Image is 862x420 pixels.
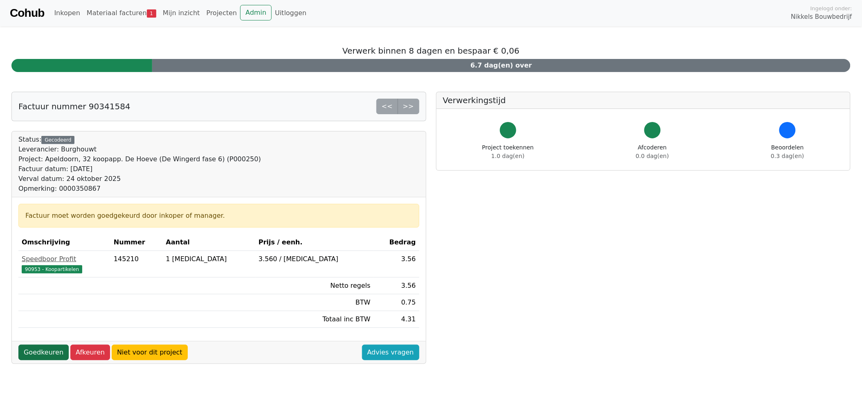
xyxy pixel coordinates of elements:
[240,5,272,20] a: Admin
[374,311,419,328] td: 4.31
[362,345,419,360] a: Advies vragen
[41,136,74,144] div: Gecodeerd
[152,59,851,72] div: 6.7 dag(en) over
[636,153,669,159] span: 0.0 dag(en)
[374,251,419,278] td: 3.56
[272,5,310,21] a: Uitloggen
[771,143,804,160] div: Beoordelen
[147,9,156,18] span: 1
[22,254,107,274] a: Speedboor Profit90953 - Koopartikelen
[166,254,252,264] div: 1 [MEDICAL_DATA]
[18,184,261,194] div: Opmerking: 0000350867
[160,5,203,21] a: Mijn inzicht
[255,311,374,328] td: Totaal inc BTW
[162,234,255,251] th: Aantal
[18,135,261,194] div: Status:
[810,5,852,12] span: Ingelogd onder:
[374,294,419,311] td: 0.75
[255,234,374,251] th: Prijs / eenh.
[791,12,852,22] span: Nikkels Bouwbedrijf
[18,234,110,251] th: Omschrijving
[22,265,82,273] span: 90953 - Koopartikelen
[18,145,261,154] div: Leverancier: Burghouwt
[110,251,163,278] td: 145210
[83,5,160,21] a: Materiaal facturen1
[255,278,374,294] td: Netto regels
[70,345,110,360] a: Afkeuren
[259,254,371,264] div: 3.560 / [MEDICAL_DATA]
[18,345,69,360] a: Goedkeuren
[22,254,107,264] div: Speedboor Profit
[771,153,804,159] span: 0.3 dag(en)
[110,234,163,251] th: Nummer
[25,211,412,221] div: Factuur moet worden goedgekeurd door inkoper of manager.
[18,154,261,164] div: Project: Apeldoorn, 32 koopapp. De Hoeve (De Wingerd fase 6) (P000250)
[51,5,83,21] a: Inkopen
[11,46,851,56] h5: Verwerk binnen 8 dagen en bespaar € 0,06
[18,102,131,111] h5: Factuur nummer 90341584
[443,95,844,105] h5: Verwerkingstijd
[374,234,419,251] th: Bedrag
[482,143,534,160] div: Project toekennen
[112,345,188,360] a: Niet voor dit project
[374,278,419,294] td: 3.56
[18,174,261,184] div: Verval datum: 24 oktober 2025
[10,3,44,23] a: Cohub
[491,153,524,159] span: 1.0 dag(en)
[203,5,240,21] a: Projecten
[18,164,261,174] div: Factuur datum: [DATE]
[636,143,669,160] div: Afcoderen
[255,294,374,311] td: BTW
